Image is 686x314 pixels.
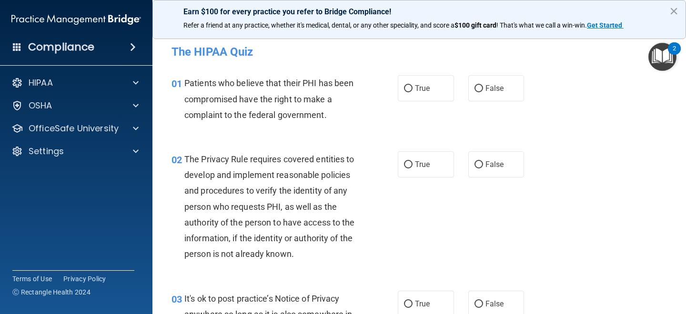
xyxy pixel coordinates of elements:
input: True [404,161,413,168]
p: HIPAA [29,77,53,88]
h4: The HIPAA Quiz [171,46,667,58]
h4: Compliance [28,40,94,54]
span: Patients who believe that their PHI has been compromised have the right to make a complaint to th... [184,78,353,119]
a: Settings [11,146,139,157]
div: 2 [673,49,676,61]
input: False [474,301,483,308]
span: False [485,299,504,308]
span: 03 [171,294,182,305]
input: True [404,85,413,92]
button: Close [669,3,678,19]
a: Terms of Use [12,274,52,284]
p: Settings [29,146,64,157]
img: PMB logo [11,10,141,29]
strong: $100 gift card [454,21,496,29]
input: False [474,85,483,92]
a: Privacy Policy [63,274,106,284]
a: OfficeSafe University [11,123,139,134]
input: True [404,301,413,308]
span: ! That's what we call a win-win. [496,21,587,29]
a: Get Started [587,21,624,29]
span: Refer a friend at any practice, whether it's medical, dental, or any other speciality, and score a [183,21,454,29]
span: False [485,160,504,169]
strong: Get Started [587,21,622,29]
p: OfficeSafe University [29,123,119,134]
span: The Privacy Rule requires covered entities to develop and implement reasonable policies and proce... [184,154,355,259]
p: OSHA [29,100,52,111]
span: False [485,84,504,93]
span: Ⓒ Rectangle Health 2024 [12,287,91,297]
a: HIPAA [11,77,139,88]
p: Earn $100 for every practice you refer to Bridge Compliance! [183,7,655,16]
button: Open Resource Center, 2 new notifications [648,43,676,71]
span: True [415,160,430,169]
a: OSHA [11,100,139,111]
span: True [415,299,430,308]
span: True [415,84,430,93]
span: 01 [171,78,182,89]
input: False [474,161,483,168]
span: 02 [171,154,182,166]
